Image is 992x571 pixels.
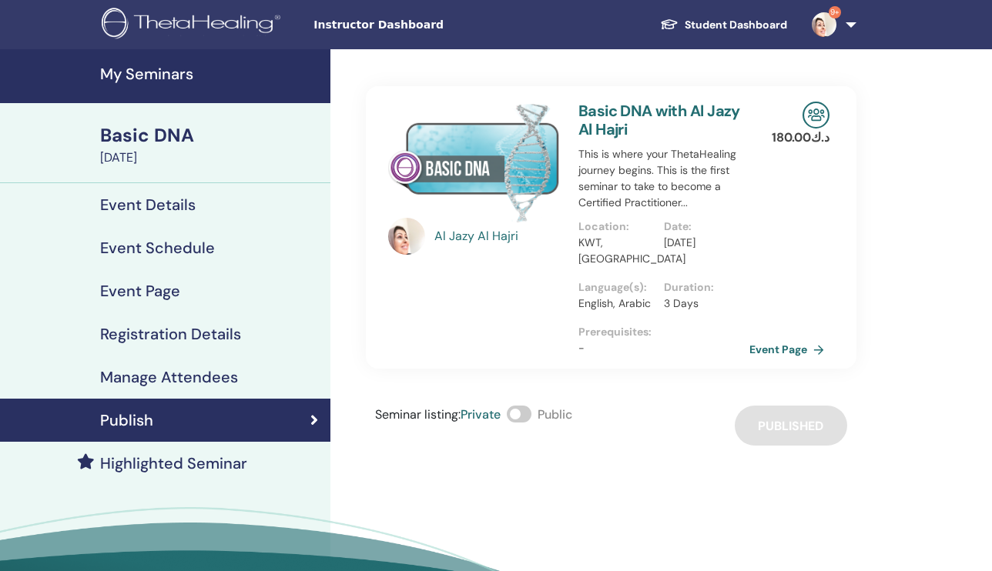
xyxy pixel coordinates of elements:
img: default.png [812,12,836,37]
p: Duration : [664,279,740,296]
span: Instructor Dashboard [313,17,545,33]
h4: Registration Details [100,325,241,343]
p: Prerequisites : [578,324,749,340]
div: [DATE] [100,149,321,167]
img: Basic DNA [388,102,559,222]
h4: Event Details [100,195,196,214]
span: Public [538,406,572,422]
h4: Event Schedule [100,239,215,257]
a: Basic DNA with Al Jazy Al Hajri [578,101,740,139]
h4: My Seminars [100,65,321,83]
h4: Highlighted Seminar [100,454,247,472]
a: Al Jazy Al Hajri [434,227,563,245]
p: [DATE] [664,235,740,251]
p: 3 Days [664,296,740,312]
p: - [578,340,749,356]
h4: Publish [100,411,153,429]
h4: Event Page [100,282,180,300]
img: In-Person Seminar [803,102,829,129]
span: 9+ [829,6,841,18]
p: Date : [664,219,740,235]
p: This is where your ThetaHealing journey begins. This is the first seminar to take to become a Cer... [578,146,749,211]
span: Private [461,406,501,422]
p: Language(s) : [578,279,655,296]
p: English, Arabic [578,296,655,312]
p: د.ك 180.00 [772,129,829,147]
img: default.png [388,218,425,255]
a: Event Page [749,338,830,361]
p: KWT, [GEOGRAPHIC_DATA] [578,235,655,267]
a: Basic DNA[DATE] [91,122,330,167]
p: Location : [578,219,655,235]
div: Basic DNA [100,122,321,149]
h4: Manage Attendees [100,368,238,386]
a: Student Dashboard [648,11,799,39]
span: Seminar listing : [375,406,461,422]
img: graduation-cap-white.svg [660,18,679,31]
img: logo.png [102,8,286,42]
